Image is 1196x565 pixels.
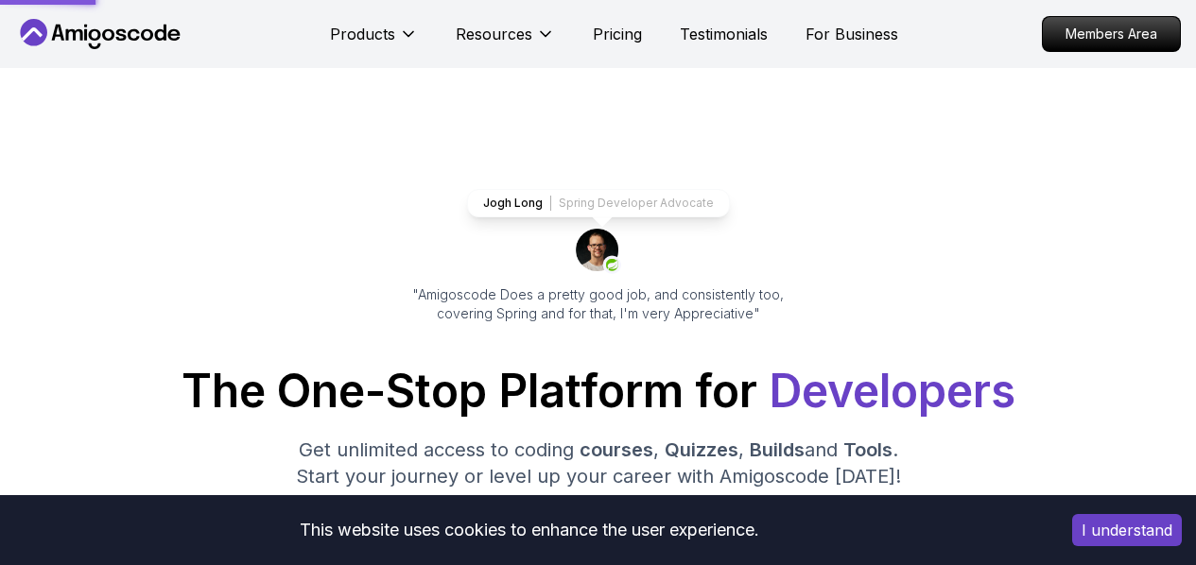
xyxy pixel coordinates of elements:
span: Quizzes [665,438,738,461]
p: Resources [456,23,532,45]
span: Developers [769,363,1015,419]
h1: The One-Stop Platform for [15,368,1181,414]
a: Testimonials [680,23,768,45]
div: This website uses cookies to enhance the user experience. [14,509,1044,551]
span: Builds [750,438,805,461]
img: josh long [576,229,621,274]
button: Resources [456,23,555,60]
button: Products [330,23,418,60]
span: courses [580,438,653,461]
p: Products [330,23,395,45]
p: Members Area [1043,17,1180,51]
p: Get unlimited access to coding , , and . Start your journey or level up your career with Amigosco... [281,437,916,489]
a: For Business [806,23,898,45]
p: "Amigoscode Does a pretty good job, and consistently too, covering Spring and for that, I'm very ... [387,285,810,323]
a: Members Area [1042,16,1181,52]
p: Spring Developer Advocate [559,196,714,211]
button: Accept cookies [1072,514,1182,546]
p: Jogh Long [483,196,543,211]
a: Pricing [593,23,642,45]
span: Tools [843,438,893,461]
